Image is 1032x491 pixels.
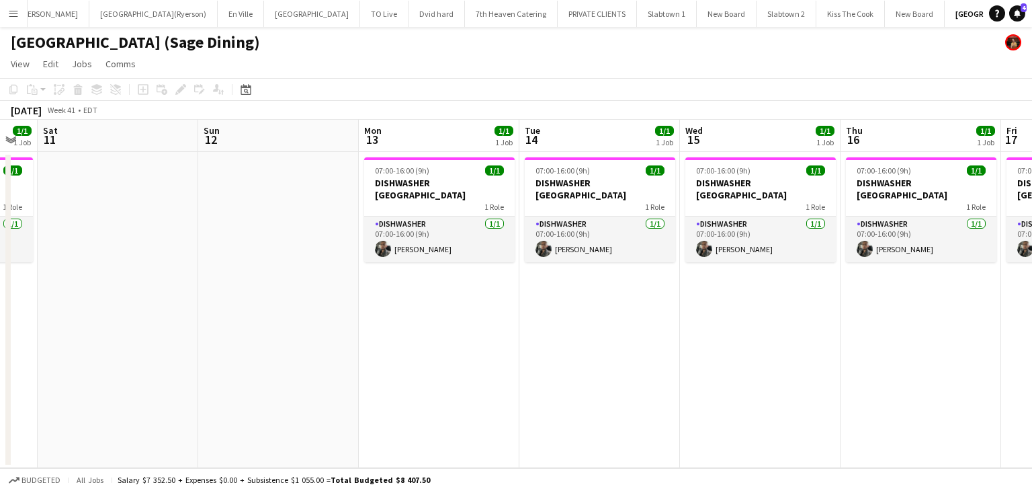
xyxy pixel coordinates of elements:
[360,1,408,27] button: TO Live
[465,1,558,27] button: 7th Heaven Catering
[11,32,260,52] h1: [GEOGRAPHIC_DATA] (Sage Dining)
[100,55,141,73] a: Comms
[264,1,360,27] button: [GEOGRAPHIC_DATA]
[5,55,35,73] a: View
[218,1,264,27] button: En Ville
[105,58,136,70] span: Comms
[697,1,757,27] button: New Board
[38,55,64,73] a: Edit
[1005,34,1021,50] app-user-avatar: Yani Salas
[118,475,430,485] div: Salary $7 352.50 + Expenses $0.00 + Subsistence $1 055.00 =
[21,476,60,485] span: Budgeted
[816,1,885,27] button: Kiss The Cook
[11,104,42,117] div: [DATE]
[408,1,465,27] button: Dvid hard
[11,58,30,70] span: View
[43,58,58,70] span: Edit
[331,475,430,485] span: Total Budgeted $8 407.50
[89,1,218,27] button: [GEOGRAPHIC_DATA](Ryerson)
[637,1,697,27] button: Slabtown 1
[74,475,106,485] span: All jobs
[83,105,97,115] div: EDT
[885,1,945,27] button: New Board
[558,1,637,27] button: PRIVATE CLIENTS
[757,1,816,27] button: Slabtown 2
[72,58,92,70] span: Jobs
[7,473,62,488] button: Budgeted
[1009,5,1025,22] a: 4
[67,55,97,73] a: Jobs
[1021,3,1027,12] span: 4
